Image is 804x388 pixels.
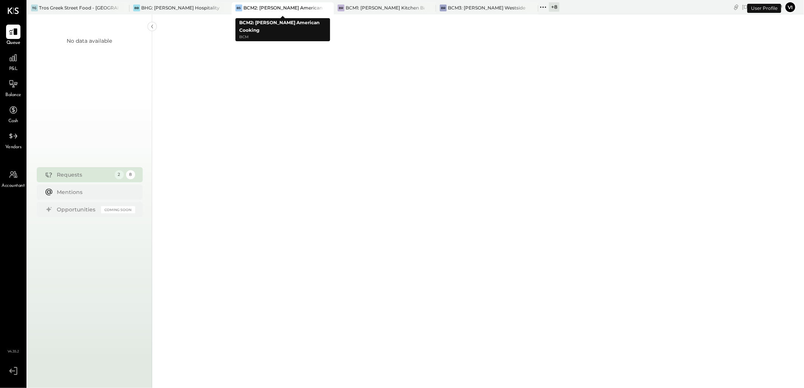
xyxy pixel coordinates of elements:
[346,5,425,11] div: BCM1: [PERSON_NAME] Kitchen Bar Market
[338,5,344,11] div: BR
[747,4,781,13] div: User Profile
[742,3,782,11] div: [DATE]
[0,51,26,73] a: P&L
[2,183,25,189] span: Accountant
[5,144,22,151] span: Vendors
[239,34,326,40] p: BCM
[57,206,97,213] div: Opportunities
[5,92,21,99] span: Balance
[39,5,118,11] div: Tros Greek Street Food - [GEOGRAPHIC_DATA]
[0,25,26,47] a: Queue
[6,40,20,47] span: Queue
[31,5,38,11] div: TG
[243,5,323,11] div: BCM2: [PERSON_NAME] American Cooking
[101,206,135,213] div: Coming Soon
[126,170,135,179] div: 8
[0,168,26,189] a: Accountant
[0,129,26,151] a: Vendors
[549,2,559,12] div: + 8
[67,37,112,45] div: No data available
[448,5,527,11] div: BCM3: [PERSON_NAME] Westside Grill
[0,77,26,99] a: Balance
[8,118,18,125] span: Cash
[115,170,124,179] div: 2
[0,103,26,125] a: Cash
[133,5,140,11] div: BB
[57,171,111,178] div: Requests
[141,5,220,11] div: BHG: [PERSON_NAME] Hospitality Group, LLC
[239,20,319,33] b: BCM2: [PERSON_NAME] American Cooking
[784,1,796,13] button: Vi
[57,188,131,196] div: Mentions
[732,3,740,11] div: copy link
[9,66,18,73] span: P&L
[235,5,242,11] div: BS
[440,5,447,11] div: BR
